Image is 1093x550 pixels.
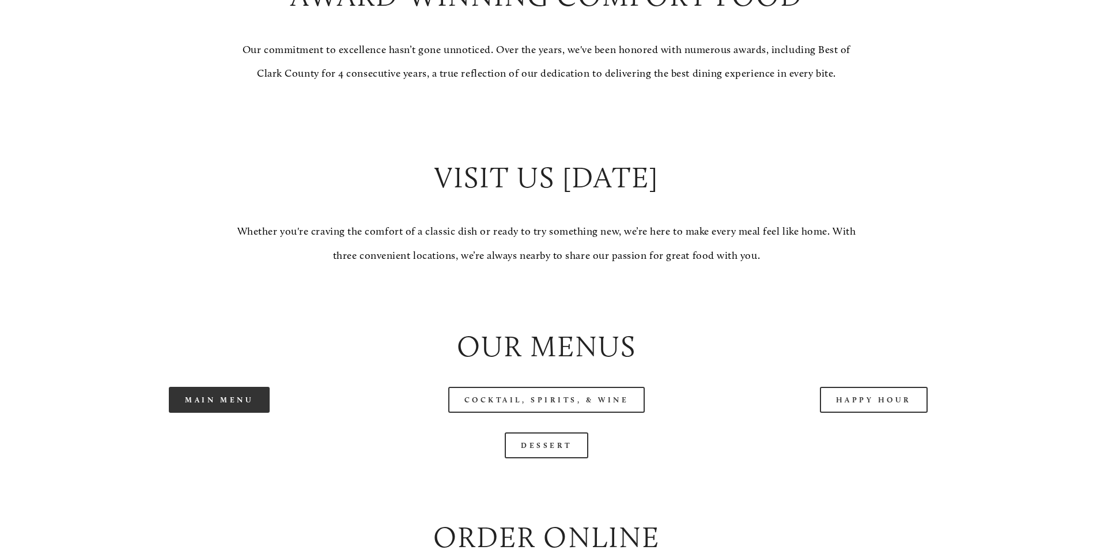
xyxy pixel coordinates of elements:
[229,220,864,268] p: Whether you're craving the comfort of a classic dish or ready to try something new, we’re here to...
[66,326,1027,367] h2: Our Menus
[448,387,645,413] a: Cocktail, Spirits, & Wine
[505,432,588,458] a: Dessert
[229,157,864,198] h2: Visit Us [DATE]
[820,387,928,413] a: Happy Hour
[169,387,270,413] a: Main Menu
